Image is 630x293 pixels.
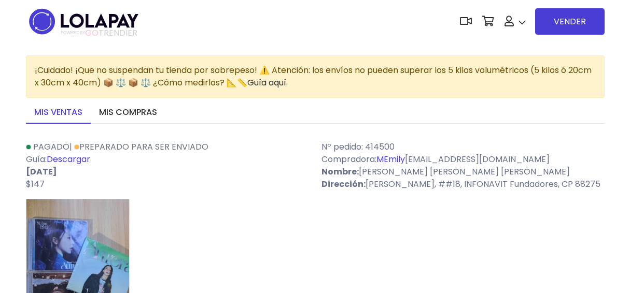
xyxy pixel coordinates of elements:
div: | Guía: [20,141,315,191]
p: [PERSON_NAME], ##18, INFONAVIT Fundadores, CP 88275 [321,178,605,191]
p: Compradora: [EMAIL_ADDRESS][DOMAIN_NAME] [321,153,605,166]
a: Preparado para ser enviado [74,141,208,153]
p: [DATE] [26,166,309,178]
a: Descargar [47,153,90,165]
span: Pagado [33,141,69,153]
a: MEmily [376,153,405,165]
p: Nº pedido: 414500 [321,141,605,153]
strong: Dirección: [321,178,366,190]
img: logo [26,5,142,38]
p: [PERSON_NAME] [PERSON_NAME] [PERSON_NAME] [321,166,605,178]
a: Mis compras [91,102,165,124]
a: Mis ventas [26,102,91,124]
span: $147 [26,178,45,190]
span: GO [85,27,99,39]
span: TRENDIER [61,28,137,38]
span: ¡Cuidado! ¡Que no suspendan tu tienda por sobrepeso! ⚠️ Atención: los envíos no pueden superar lo... [35,64,592,89]
a: VENDER [535,8,605,35]
a: Guía aquí. [247,77,288,89]
span: POWERED BY [61,30,85,36]
strong: Nombre: [321,166,359,178]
